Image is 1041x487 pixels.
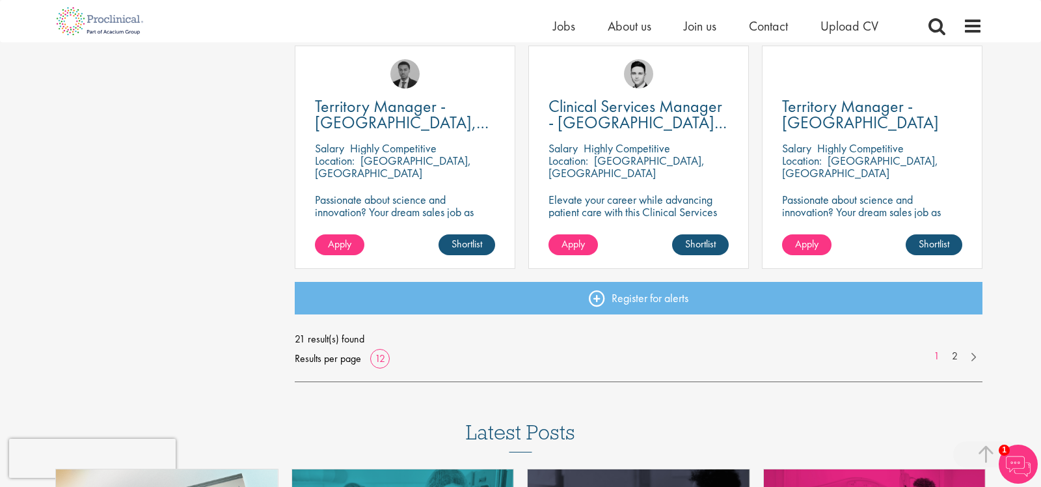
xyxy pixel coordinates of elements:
p: Passionate about science and innovation? Your dream sales job as Territory Manager awaits! [782,193,962,230]
span: Apply [795,237,818,251]
a: 1 [927,349,946,364]
span: Apply [561,237,585,251]
a: Shortlist [906,234,962,255]
span: Clinical Services Manager - [GEOGRAPHIC_DATA], [GEOGRAPHIC_DATA], [GEOGRAPHIC_DATA] [548,95,727,166]
a: Register for alerts [295,282,983,314]
p: [GEOGRAPHIC_DATA], [GEOGRAPHIC_DATA] [315,153,471,180]
a: Territory Manager - [GEOGRAPHIC_DATA], [GEOGRAPHIC_DATA] [315,98,495,131]
span: Apply [328,237,351,251]
span: 1 [999,445,1010,456]
a: Apply [315,234,364,255]
img: Carl Gbolade [390,59,420,89]
a: Shortlist [439,234,495,255]
a: Join us [684,18,716,35]
p: Passionate about science and innovation? Your dream sales job as Territory Manager awaits! [315,193,495,230]
span: 21 result(s) found [295,329,983,349]
a: Territory Manager - [GEOGRAPHIC_DATA] [782,98,962,131]
iframe: reCAPTCHA [9,439,176,478]
img: Connor Lynes [624,59,653,89]
p: [GEOGRAPHIC_DATA], [GEOGRAPHIC_DATA] [548,153,705,180]
p: Highly Competitive [350,141,437,156]
span: Location: [782,153,822,168]
span: Location: [548,153,588,168]
a: 2 [945,349,964,364]
img: Chatbot [999,445,1038,484]
a: Shortlist [672,234,729,255]
a: 12 [370,352,390,365]
span: Territory Manager - [GEOGRAPHIC_DATA], [GEOGRAPHIC_DATA] [315,95,489,150]
span: Results per page [295,349,361,369]
a: About us [608,18,651,35]
a: Jobs [553,18,575,35]
span: Location: [315,153,355,168]
a: Contact [749,18,788,35]
span: Salary [548,141,578,156]
a: Upload CV [820,18,878,35]
p: Elevate your career while advancing patient care with this Clinical Services Manager position wit... [548,193,729,243]
p: Highly Competitive [584,141,670,156]
p: [GEOGRAPHIC_DATA], [GEOGRAPHIC_DATA] [782,153,938,180]
p: Highly Competitive [817,141,904,156]
a: Apply [548,234,598,255]
a: Apply [782,234,831,255]
a: Clinical Services Manager - [GEOGRAPHIC_DATA], [GEOGRAPHIC_DATA], [GEOGRAPHIC_DATA] [548,98,729,131]
span: Salary [782,141,811,156]
span: Territory Manager - [GEOGRAPHIC_DATA] [782,95,939,133]
span: Salary [315,141,344,156]
h3: Latest Posts [466,421,575,452]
